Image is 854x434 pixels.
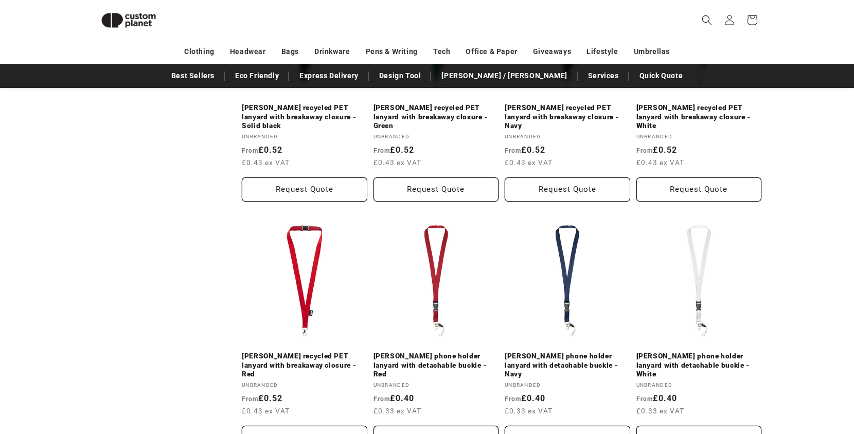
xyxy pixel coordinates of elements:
[373,177,499,202] button: Request Quote
[242,177,367,202] button: Request Quote
[184,43,215,61] a: Clothing
[636,177,762,202] button: Request Quote
[636,352,762,379] a: [PERSON_NAME] phone holder lanyard with detachable buckle - White
[314,43,350,61] a: Drinkware
[93,4,165,37] img: Custom Planet
[505,103,630,131] a: [PERSON_NAME] recycled PET lanyard with breakaway closure - Navy
[281,43,299,61] a: Bags
[586,43,618,61] a: Lifestyle
[696,9,718,31] summary: Search
[505,177,630,202] button: Request Quote
[634,43,670,61] a: Umbrellas
[634,67,688,85] a: Quick Quote
[374,67,426,85] a: Design Tool
[373,103,499,131] a: [PERSON_NAME] recycled PET lanyard with breakaway closure - Green
[294,67,364,85] a: Express Delivery
[366,43,418,61] a: Pens & Writing
[230,43,266,61] a: Headwear
[373,352,499,379] a: [PERSON_NAME] phone holder lanyard with detachable buckle - Red
[678,323,854,434] iframe: Chat Widget
[230,67,284,85] a: Eco Friendly
[583,67,624,85] a: Services
[466,43,517,61] a: Office & Paper
[636,103,762,131] a: [PERSON_NAME] recycled PET lanyard with breakaway closure - White
[166,67,220,85] a: Best Sellers
[533,43,571,61] a: Giveaways
[505,352,630,379] a: [PERSON_NAME] phone holder lanyard with detachable buckle - Navy
[436,67,572,85] a: [PERSON_NAME] / [PERSON_NAME]
[433,43,450,61] a: Tech
[242,352,367,379] a: [PERSON_NAME] recycled PET lanyard with breakaway closure - Red
[242,103,367,131] a: [PERSON_NAME] recycled PET lanyard with breakaway closure - Solid black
